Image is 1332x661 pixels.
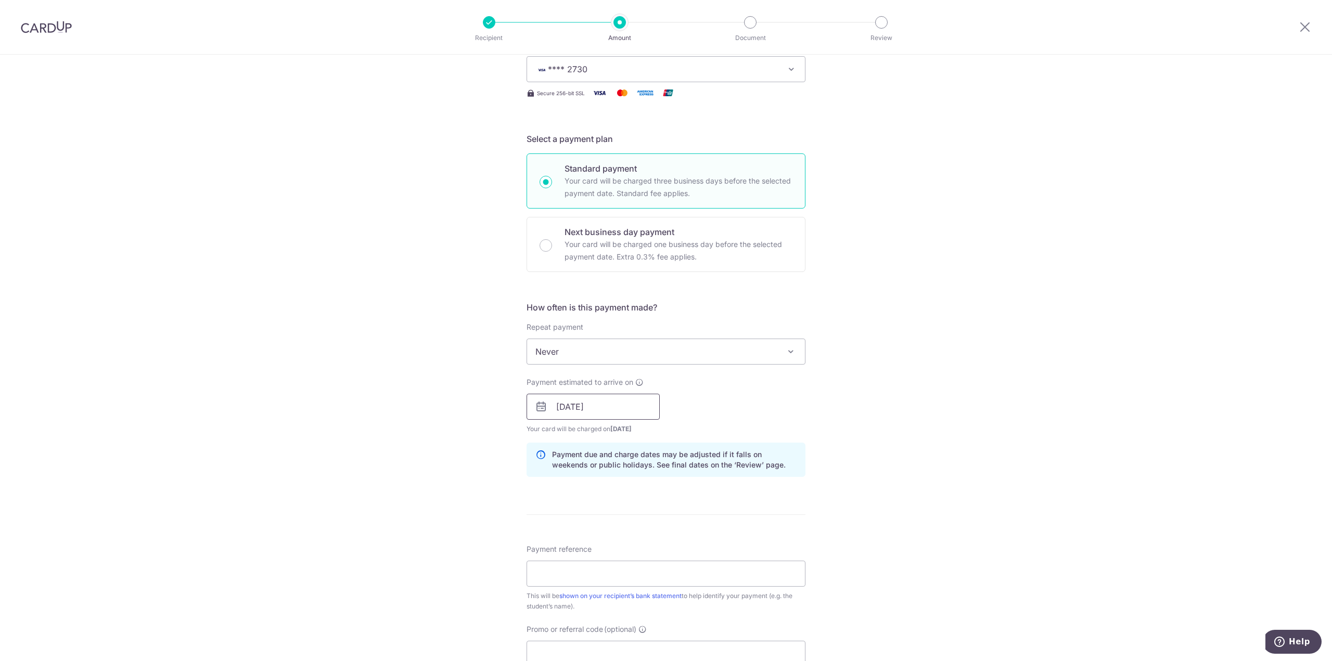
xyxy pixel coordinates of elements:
span: (optional) [604,624,636,634]
img: Visa [589,86,610,99]
p: Amount [581,33,658,43]
img: VISA [535,66,548,73]
span: [DATE] [610,425,632,433]
p: Your card will be charged one business day before the selected payment date. Extra 0.3% fee applies. [565,238,792,263]
img: CardUp [21,21,72,33]
label: Repeat payment [527,322,583,332]
h5: Select a payment plan [527,133,805,145]
p: Next business day payment [565,226,792,238]
img: Union Pay [658,86,678,99]
img: Mastercard [612,86,633,99]
span: Never [527,339,805,364]
p: Recipient [451,33,528,43]
p: Your card will be charged three business days before the selected payment date. Standard fee appl... [565,175,792,200]
span: Promo or referral code [527,624,603,634]
span: Never [527,339,805,365]
p: Document [712,33,789,43]
span: Your card will be charged on [527,424,660,434]
span: Payment reference [527,544,592,554]
p: Review [843,33,920,43]
iframe: Opens a widget where you can find more information [1265,630,1322,656]
img: American Express [635,86,656,99]
h5: How often is this payment made? [527,301,805,314]
div: This will be to help identify your payment (e.g. the student’s name). [527,591,805,612]
p: Payment due and charge dates may be adjusted if it falls on weekends or public holidays. See fina... [552,449,797,470]
span: Secure 256-bit SSL [537,89,585,97]
span: Payment estimated to arrive on [527,377,633,387]
a: shown on your recipient’s bank statement [559,592,682,600]
p: Standard payment [565,162,792,175]
input: DD / MM / YYYY [527,394,660,420]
